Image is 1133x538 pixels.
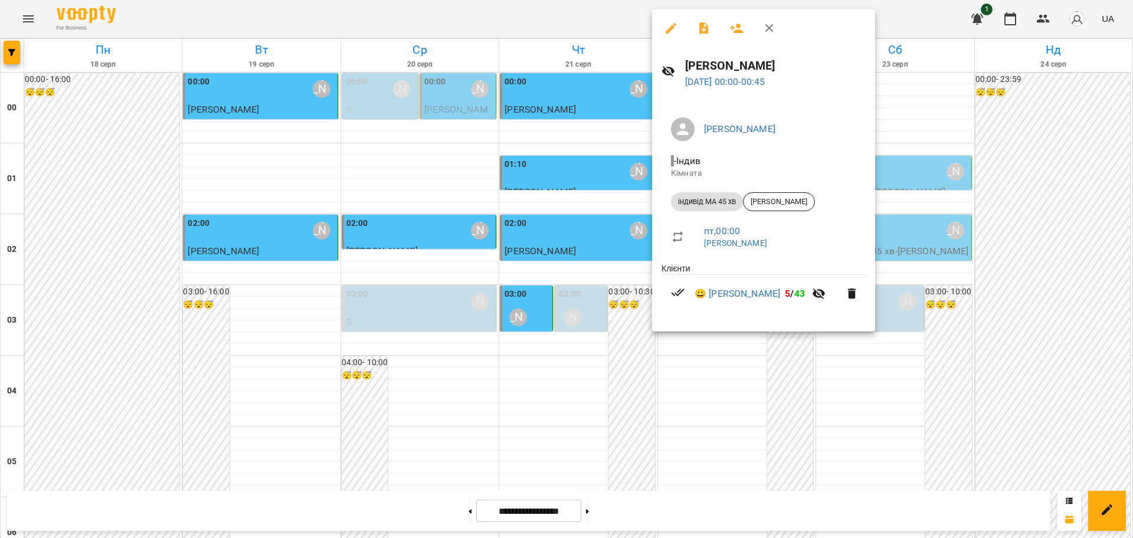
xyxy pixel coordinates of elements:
[704,225,740,237] a: пт , 00:00
[704,123,775,134] a: [PERSON_NAME]
[671,196,743,207] span: індивід МА 45 хв
[695,287,780,301] a: 😀 [PERSON_NAME]
[794,288,805,299] span: 43
[671,168,856,179] p: Кімната
[785,288,790,299] span: 5
[671,155,703,166] span: - Індив
[685,57,866,75] h6: [PERSON_NAME]
[743,192,815,211] div: [PERSON_NAME]
[671,286,685,300] svg: Візит сплачено
[662,263,866,317] ul: Клієнти
[785,288,805,299] b: /
[685,76,765,87] a: [DATE] 00:00-00:45
[704,238,767,248] a: [PERSON_NAME]
[744,196,814,207] span: [PERSON_NAME]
